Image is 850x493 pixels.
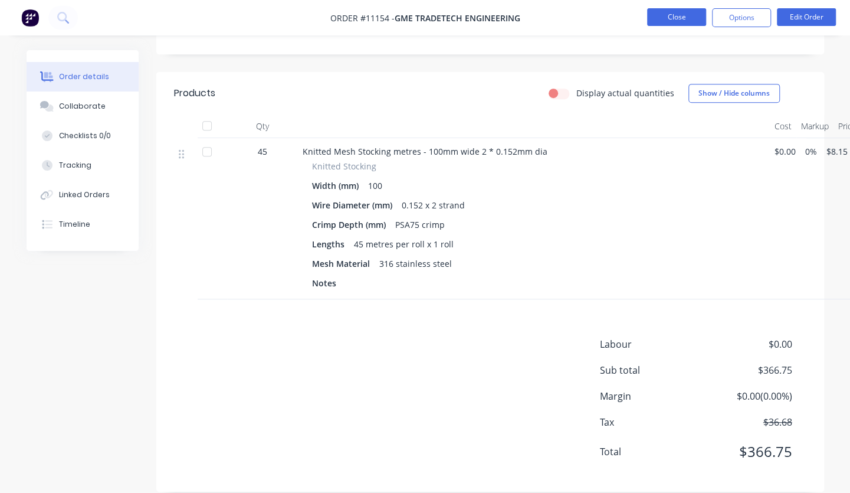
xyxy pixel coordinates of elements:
span: $366.75 [704,441,792,462]
span: Sub total [600,363,705,377]
div: Markup [796,115,833,138]
span: $8.15 [826,145,848,158]
span: Margin [600,389,705,403]
span: GME Tradetech Engineering [395,12,520,24]
div: Qty [227,115,298,138]
button: Tracking [27,151,139,180]
div: Notes [312,275,341,292]
button: Timeline [27,210,139,239]
div: Timeline [59,219,90,230]
button: Linked Orders [27,180,139,210]
span: Knitted Mesh Stocking metres - 100mm wide 2 * 0.152mm dia [303,146,547,157]
div: PSA75 crimp [390,216,449,233]
div: Crimp Depth (mm) [312,216,390,233]
span: $0.00 [704,337,792,351]
div: 0.152 x 2 strand [397,197,470,214]
div: Collaborate [59,101,106,112]
button: Options [712,8,771,27]
span: Order #11154 - [330,12,395,24]
div: Mesh Material [312,255,375,272]
div: 100 [363,177,387,194]
div: 316 stainless steel [375,255,457,272]
button: Order details [27,62,139,92]
div: Products [174,86,215,100]
span: Tax [600,415,705,429]
div: Tracking [59,160,91,171]
button: Checklists 0/0 [27,121,139,151]
span: $0.00 [774,145,796,158]
span: $36.68 [704,415,792,429]
label: Display actual quantities [576,87,674,99]
span: Knitted Stocking [312,160,376,172]
button: Close [647,8,706,26]
button: Collaborate [27,92,139,121]
div: Order details [59,71,109,82]
span: Labour [600,337,705,351]
span: 45 [258,145,267,158]
span: $0.00 ( 0.00 %) [704,389,792,403]
div: 45 metres per roll x 1 roll [349,236,458,253]
div: Cost [770,115,796,138]
div: Linked Orders [59,190,110,200]
button: Edit Order [777,8,836,26]
div: Width (mm) [312,177,363,194]
span: $366.75 [704,363,792,377]
div: Lengths [312,236,349,253]
span: Total [600,445,705,459]
button: Show / Hide columns [688,84,780,103]
div: Wire Diameter (mm) [312,197,397,214]
img: Factory [21,9,39,27]
div: Checklists 0/0 [59,130,111,141]
span: 0% [805,145,817,158]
